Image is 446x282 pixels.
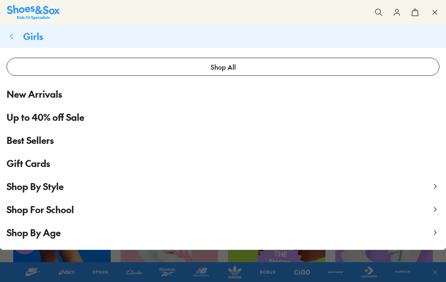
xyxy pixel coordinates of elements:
[7,5,60,19] a: Shoes & Sox
[7,134,54,147] span: Best Sellers
[23,30,43,42] span: Girls
[7,87,62,101] span: New Arrivals
[7,203,74,216] span: Shop For School
[4,3,29,28] button: Open gorgias live chat
[7,157,50,170] span: Gift Cards
[7,5,60,19] img: SNS_Logo_Responsive.svg
[7,110,84,124] span: Up to 40% off Sale
[7,249,54,262] span: Top Brands
[7,180,64,193] span: Shop By Style
[7,58,439,76] a: Shop All
[7,226,61,239] span: Shop By Age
